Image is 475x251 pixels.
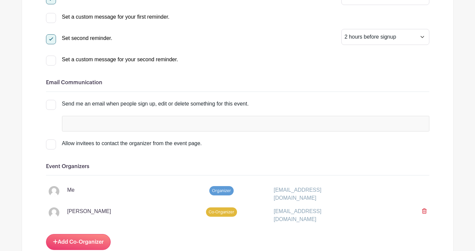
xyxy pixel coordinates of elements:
img: default-ce2991bfa6775e67f084385cd625a349d9dcbb7a52a09fb2fda1e96e2d18dcdb.png [49,207,59,218]
div: [EMAIL_ADDRESS][DOMAIN_NAME] [270,207,366,223]
p: Me [67,186,75,194]
a: Add Co-Organizer [46,234,111,250]
div: Set second reminder. [62,34,112,42]
a: Set a custom message for your second reminder. [46,57,178,62]
p: [PERSON_NAME] [67,207,111,215]
div: Send me an email when people sign up, edit or delete something for this event. [62,100,429,108]
img: default-ce2991bfa6775e67f084385cd625a349d9dcbb7a52a09fb2fda1e96e2d18dcdb.png [49,186,59,197]
h6: Event Organizers [46,163,429,170]
span: Organizer [209,186,234,195]
span: Co-Organizer [206,207,237,217]
div: Allow invitees to contact the organizer from the event page. [62,139,429,147]
a: Set second reminder. [46,35,112,41]
input: false [65,119,124,128]
div: Set a custom message for your second reminder. [62,56,178,64]
div: Set a custom message for your first reminder. [62,13,170,21]
h6: Email Communication [46,80,429,86]
div: [EMAIL_ADDRESS][DOMAIN_NAME] [270,186,366,202]
a: Set a custom message for your first reminder. [46,14,170,20]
